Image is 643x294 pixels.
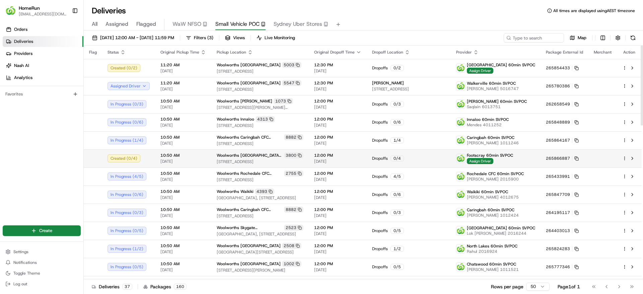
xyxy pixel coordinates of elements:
[314,177,361,182] span: [DATE]
[217,153,283,158] span: Woolworths [GEOGRAPHIC_DATA] (VDOS)
[546,50,583,55] span: Package External Id
[284,152,303,158] div: 3800
[390,192,404,198] div: 0 / 6
[108,50,119,55] span: Status
[467,81,516,86] span: Walkerville 60min SVPOC
[160,141,206,146] span: [DATE]
[372,138,388,143] span: Dropoffs
[456,154,465,163] img: ww.png
[217,171,283,176] span: Woolworths Rochedale CFC (RDOS)
[546,83,579,89] button: 265780386
[372,228,388,233] span: Dropoffs
[467,140,519,146] span: [PERSON_NAME] 1011246
[314,123,361,128] span: [DATE]
[217,105,303,110] span: [STREET_ADDRESS][PERSON_NAME][PERSON_NAME]
[467,122,509,128] span: Mendes 4011252
[314,104,361,110] span: [DATE]
[39,228,52,234] span: Create
[467,213,519,218] span: [PERSON_NAME] 1012424
[217,62,281,68] span: Woolworths [GEOGRAPHIC_DATA]
[546,120,579,125] button: 265848889
[108,82,150,90] button: Assigned Driver
[143,283,187,290] div: Packages
[160,243,206,248] span: 10:50 AM
[546,210,579,215] button: 264195117
[594,50,612,55] span: Merchant
[467,104,527,109] span: Saqlain 6013751
[314,153,361,158] span: 12:00 PM
[546,138,579,143] button: 265864167
[314,249,361,254] span: [DATE]
[3,72,83,83] a: Analytics
[314,86,361,92] span: [DATE]
[3,24,83,35] a: Orders
[3,225,81,236] button: Create
[3,36,83,47] a: Deliveries
[13,260,37,265] span: Notifications
[160,123,206,128] span: [DATE]
[390,155,404,161] div: 0 / 4
[274,20,322,28] span: Sydney Uber Stores
[390,119,404,125] div: 0 / 6
[504,33,564,43] input: Type to search
[217,123,303,128] span: [STREET_ADDRESS]
[372,101,388,107] span: Dropoffs
[467,117,509,122] span: Innaloo 60min SVPOC
[390,264,404,270] div: 0 / 5
[13,271,40,276] span: Toggle Theme
[3,3,69,19] button: HomeRunHomeRun[EMAIL_ADDRESS][DOMAIN_NAME]
[3,48,83,59] a: Providers
[19,11,67,17] button: [EMAIL_ADDRESS][DOMAIN_NAME]
[314,225,361,230] span: 12:00 PM
[546,101,579,107] button: 262658549
[372,156,388,161] span: Dropoffs
[372,246,388,251] span: Dropoffs
[160,153,206,158] span: 10:50 AM
[546,228,579,233] button: 264403013
[3,60,83,71] a: Nash AI
[372,50,403,55] span: Dropoff Location
[314,62,361,68] span: 12:30 PM
[217,225,283,230] span: Woolworths Skygate ([GEOGRAPHIC_DATA])
[19,5,40,11] button: HomeRun
[3,279,81,289] button: Log out
[183,33,216,43] button: Filters(3)
[256,116,275,122] div: 4313
[160,104,206,110] span: [DATE]
[546,210,570,215] span: 264195117
[13,249,28,254] span: Settings
[160,117,206,122] span: 10:50 AM
[578,35,586,41] span: Map
[160,159,206,164] span: [DATE]
[160,207,206,212] span: 10:50 AM
[215,20,260,28] span: Small Vehicle POC
[233,35,245,41] span: Views
[314,141,361,146] span: [DATE]
[314,267,361,273] span: [DATE]
[217,87,303,92] span: [STREET_ADDRESS]
[546,246,570,251] span: 265824283
[390,173,404,179] div: 4 / 5
[160,86,206,92] span: [DATE]
[282,261,301,267] div: 1002
[14,75,32,81] span: Analytics
[314,171,361,176] span: 12:00 PM
[390,137,404,143] div: 1 / 4
[255,189,274,195] div: 4393
[5,5,16,16] img: HomeRun
[314,207,361,212] span: 12:00 PM
[160,225,206,230] span: 10:50 AM
[456,64,465,72] img: ww.png
[622,50,636,55] div: Action
[92,20,97,28] span: All
[314,231,361,236] span: [DATE]
[217,117,254,122] span: Woolworths Innaloo
[372,174,388,179] span: Dropoffs
[274,98,293,104] div: 1073
[456,244,465,253] img: ww.png
[174,284,187,290] div: 160
[546,65,570,71] span: 265854433
[314,243,361,248] span: 12:00 PM
[89,33,177,43] button: [DATE] 12:00 AM - [DATE] 11:59 PM
[160,189,206,194] span: 10:50 AM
